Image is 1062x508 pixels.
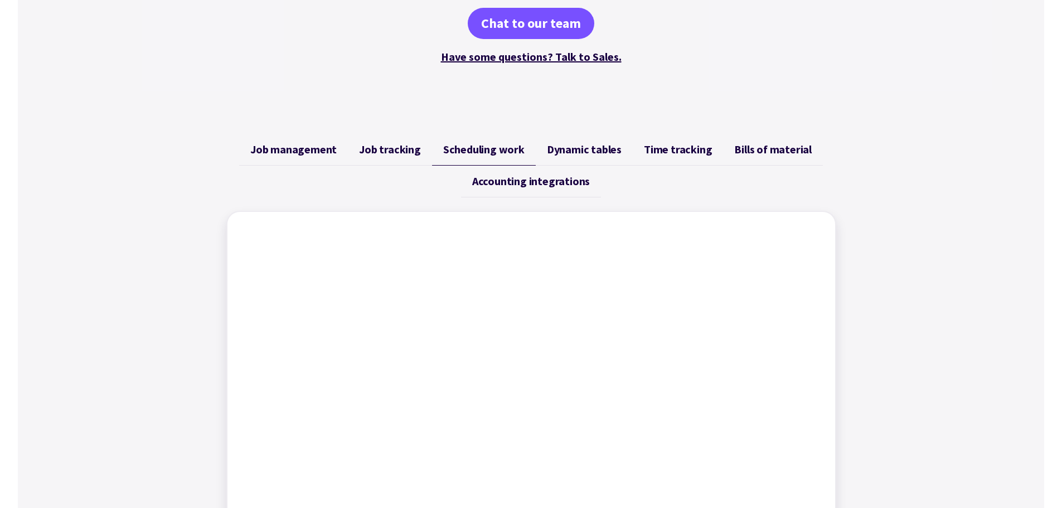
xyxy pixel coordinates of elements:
span: Accounting integrations [472,175,590,188]
iframe: Chat Widget [876,388,1062,508]
span: Dynamic tables [547,143,622,156]
span: Job tracking [359,143,421,156]
span: Time tracking [644,143,712,156]
span: Bills of material [734,143,812,156]
a: Have some questions? Talk to Sales. [441,50,622,64]
span: Scheduling work [443,143,525,156]
span: Job management [250,143,337,156]
a: Chat to our team [468,8,594,39]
